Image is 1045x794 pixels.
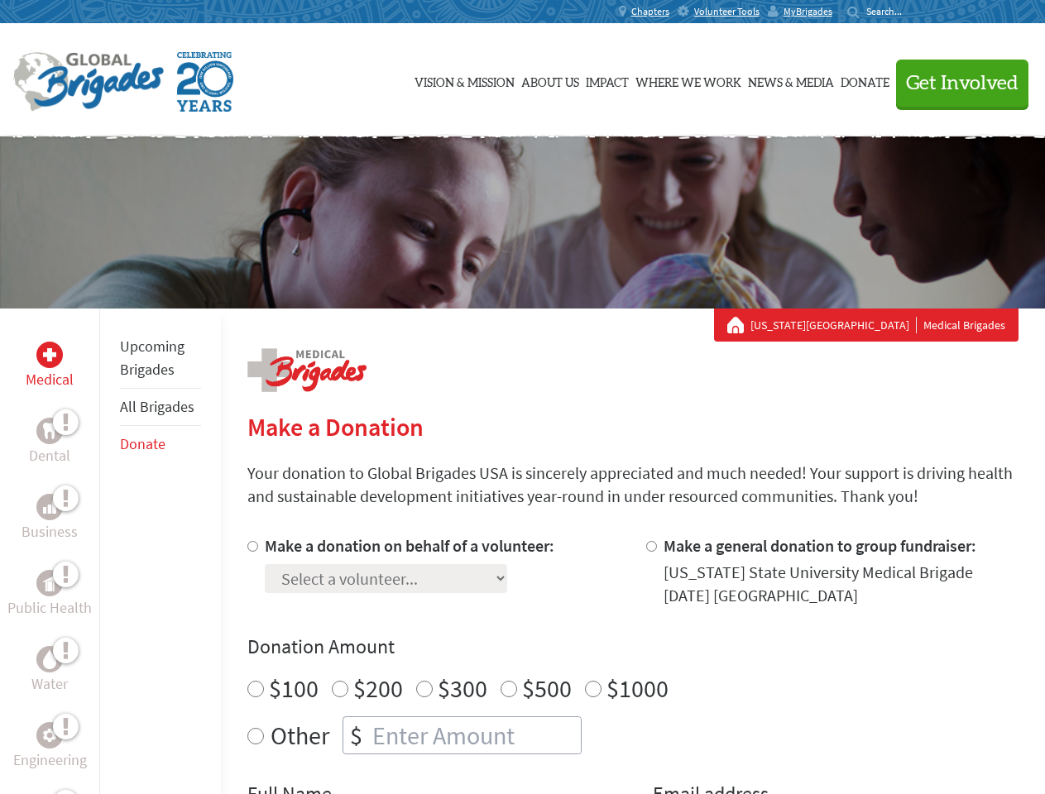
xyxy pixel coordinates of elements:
img: Public Health [43,575,56,591]
span: Volunteer Tools [694,5,760,18]
label: Other [271,716,329,754]
p: Business [22,520,78,543]
a: About Us [521,39,579,122]
div: Business [36,494,63,520]
label: $300 [438,672,487,704]
span: Chapters [631,5,669,18]
label: $200 [353,672,403,704]
p: Medical [26,368,74,391]
p: Your donation to Global Brigades USA is sincerely appreciated and much needed! Your support is dr... [247,462,1019,508]
p: Public Health [7,596,92,619]
label: Make a general donation to group fundraiser: [664,535,976,556]
img: Business [43,500,56,514]
img: Water [43,649,56,668]
img: Global Brigades Celebrating 20 Years [177,52,233,112]
a: Where We Work [635,39,741,122]
a: Donate [120,434,165,453]
p: Dental [29,444,70,467]
div: Engineering [36,722,63,749]
button: Get Involved [896,60,1028,107]
input: Search... [866,5,913,17]
a: All Brigades [120,397,194,416]
label: $100 [269,672,319,704]
img: Medical [43,348,56,361]
div: Medical [36,342,63,368]
label: $500 [522,672,572,704]
li: Donate [120,426,201,462]
img: Dental [43,423,56,438]
a: Public HealthPublic Health [7,570,92,619]
div: $ [343,717,369,753]
div: [US_STATE] State University Medical Brigade [DATE] [GEOGRAPHIC_DATA] [664,561,1019,607]
img: logo-medical.png [247,348,367,392]
div: Water [36,646,63,672]
a: MedicalMedical [26,342,74,391]
div: Public Health [36,570,63,596]
li: All Brigades [120,389,201,426]
a: WaterWater [31,646,68,696]
h4: Donation Amount [247,634,1019,660]
label: $1000 [606,672,669,704]
p: Engineering [13,749,87,772]
a: EngineeringEngineering [13,722,87,772]
input: Enter Amount [369,717,581,753]
a: DentalDental [29,418,70,467]
li: Upcoming Brigades [120,328,201,389]
a: News & Media [748,39,834,122]
span: Get Involved [906,74,1019,93]
label: Make a donation on behalf of a volunteer: [265,535,554,556]
a: [US_STATE][GEOGRAPHIC_DATA] [750,317,917,333]
h2: Make a Donation [247,412,1019,442]
a: Impact [586,39,629,122]
a: Donate [841,39,889,122]
img: Engineering [43,729,56,742]
a: Upcoming Brigades [120,337,185,379]
div: Medical Brigades [727,317,1005,333]
p: Water [31,672,68,696]
div: Dental [36,418,63,444]
img: Global Brigades Logo [13,52,164,112]
a: BusinessBusiness [22,494,78,543]
span: MyBrigades [784,5,832,18]
a: Vision & Mission [415,39,515,122]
